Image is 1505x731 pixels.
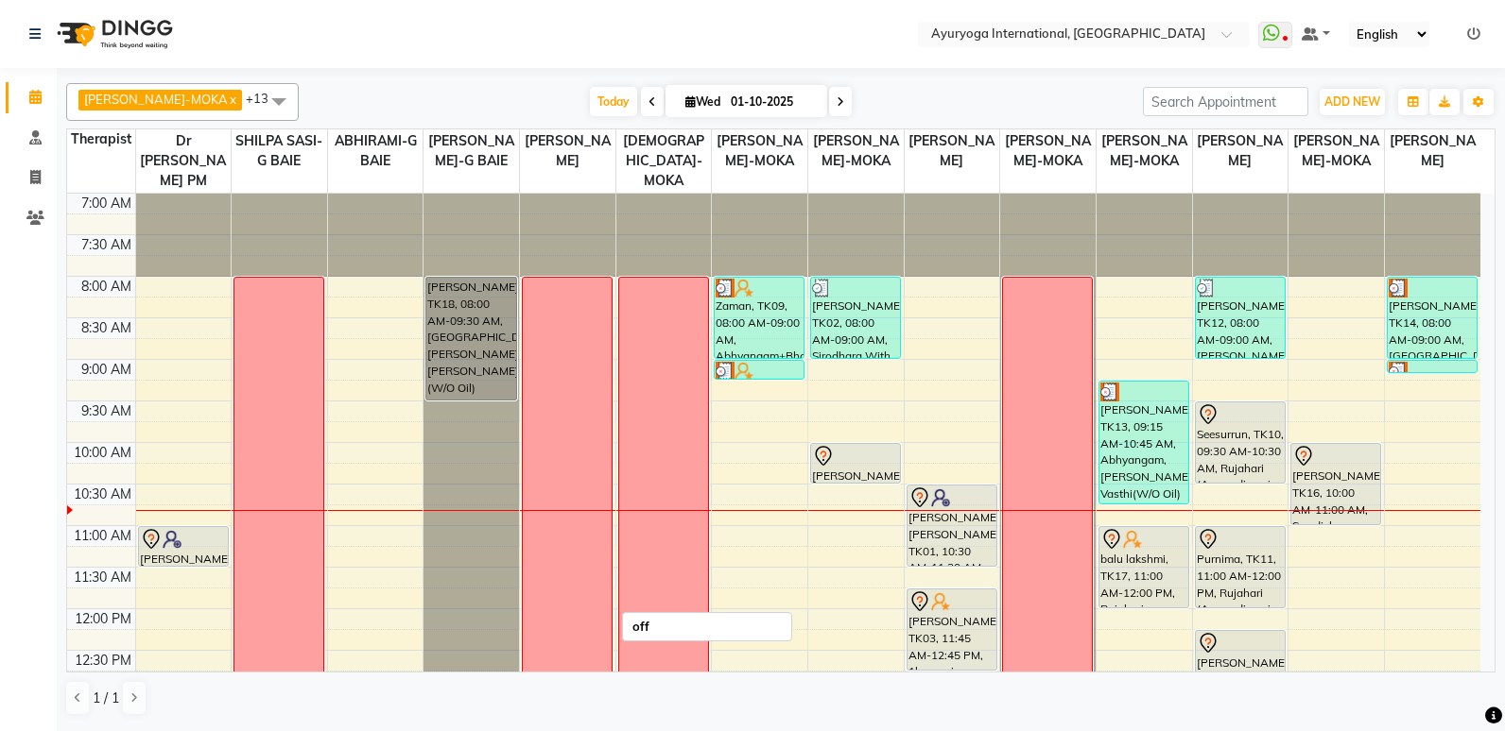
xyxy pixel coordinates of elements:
span: [PERSON_NAME]-G BAIE [424,129,519,173]
span: [PERSON_NAME]-MOKA [1000,129,1096,173]
span: [PERSON_NAME]-MOKA [1289,129,1384,173]
div: [PERSON_NAME] [PERSON_NAME], TK01, 10:30 AM-11:30 AM, 1hr session [908,485,996,566]
span: [PERSON_NAME]-MOKA [84,92,228,107]
span: [PERSON_NAME]-MOKA [712,129,807,173]
div: Seesurrun, TK10, 09:30 AM-10:30 AM, Rujahari (Ayurvedic pain relieveing massage) [1196,402,1285,483]
div: balu lakshmi, TK17, 11:00 AM-12:00 PM, Rujahari (Ayurvedic pain relieveing massage) [1099,527,1188,607]
div: [PERSON_NAME], TK16, 10:00 AM-11:00 AM, Swedish massage (60 Min) [1291,444,1380,524]
span: Wed [681,94,725,109]
div: 9:30 AM [78,401,135,421]
div: 12:00 PM [71,609,135,629]
span: [PERSON_NAME]-MOKA [1097,129,1192,173]
div: 7:00 AM [78,194,135,213]
div: [PERSON_NAME], TK13, 09:15 AM-10:45 AM, Abhyangam,[PERSON_NAME],Kadee Vasthi(W/O Oil) [1099,382,1188,503]
div: Zaman, TK09, 09:00 AM-09:15 AM, Virechanam [715,361,804,379]
div: 11:00 AM [70,526,135,546]
span: 1 / 1 [93,688,119,708]
span: [PERSON_NAME] [520,129,615,173]
span: Today [590,87,637,116]
div: 9:00 AM [78,360,135,380]
span: [PERSON_NAME] [905,129,1000,173]
input: 2025-10-01 [725,88,820,116]
div: 8:00 AM [78,277,135,297]
span: [PERSON_NAME] [1385,129,1480,173]
div: [PERSON_NAME], TK14, 08:00 AM-09:00 AM, [GEOGRAPHIC_DATA] [1388,278,1478,358]
span: +13 [246,91,283,106]
span: [PERSON_NAME]-MOKA [808,129,904,173]
a: x [228,92,236,107]
span: [PERSON_NAME] [1193,129,1289,173]
div: [PERSON_NAME], TK08, 12:15 PM-01:15 PM, Rujahari (Ayurvedic pain relieveing massage) [1196,631,1285,711]
span: SHILPA SASI-G BAIE [232,129,327,173]
div: 11:30 AM [70,568,135,587]
div: [PERSON_NAME], TK02, 08:00 AM-09:00 AM, Sirodhara With Oil [811,278,900,358]
div: [PERSON_NAME], TK03, 11:45 AM-12:45 PM, 1hr session [908,589,996,670]
span: ADD NEW [1324,94,1380,109]
div: 7:30 AM [78,235,135,255]
div: [PERSON_NAME], TK07, 10:00 AM-10:30 AM, Siroabhyangam -Head, Shoulder & Back [811,444,900,483]
div: 10:30 AM [70,484,135,504]
div: 12:30 PM [71,651,135,671]
div: 8:30 AM [78,318,135,338]
div: Purnima, TK11, 11:00 AM-12:00 PM, Rujahari (Ayurvedic pain relieveing massage) [1196,527,1285,607]
input: Search Appointment [1143,87,1308,116]
button: ADD NEW [1320,89,1385,115]
img: logo [48,8,178,60]
div: [PERSON_NAME], TK21, 11:00 AM-11:30 AM, Consultation with [PERSON_NAME] at [GEOGRAPHIC_DATA] [139,527,228,566]
div: off [632,618,649,637]
span: ABHIRAMI-G BAIE [328,129,424,173]
div: Therapist [67,129,135,149]
span: Dr [PERSON_NAME] PM [136,129,232,193]
div: [PERSON_NAME], TK14, 09:00 AM-09:01 AM, [GEOGRAPHIC_DATA] [1388,361,1478,372]
div: [PERSON_NAME], TK12, 08:00 AM-09:00 AM, [PERSON_NAME] facial [1196,278,1285,358]
div: 10:00 AM [70,443,135,463]
span: [DEMOGRAPHIC_DATA]-MOKA [616,129,712,193]
div: [PERSON_NAME], TK18, 08:00 AM-09:30 AM, [GEOGRAPHIC_DATA],[PERSON_NAME],[PERSON_NAME](W/O Oil) [426,278,515,399]
div: Zaman, TK09, 08:00 AM-09:00 AM, Abhyangam+Bhashpa [PERSON_NAME](Without Oil) [715,278,804,358]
